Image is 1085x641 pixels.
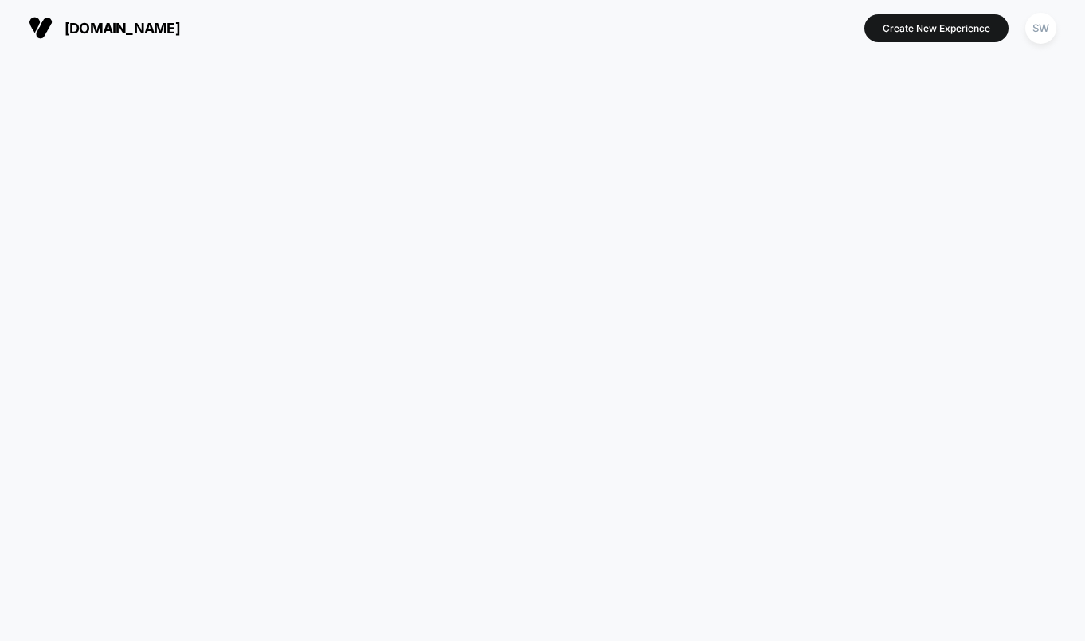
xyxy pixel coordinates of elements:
[1020,12,1061,45] button: SW
[65,20,180,37] span: [DOMAIN_NAME]
[29,16,53,40] img: Visually logo
[1025,13,1056,44] div: SW
[864,14,1009,42] button: Create New Experience
[24,15,185,41] button: [DOMAIN_NAME]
